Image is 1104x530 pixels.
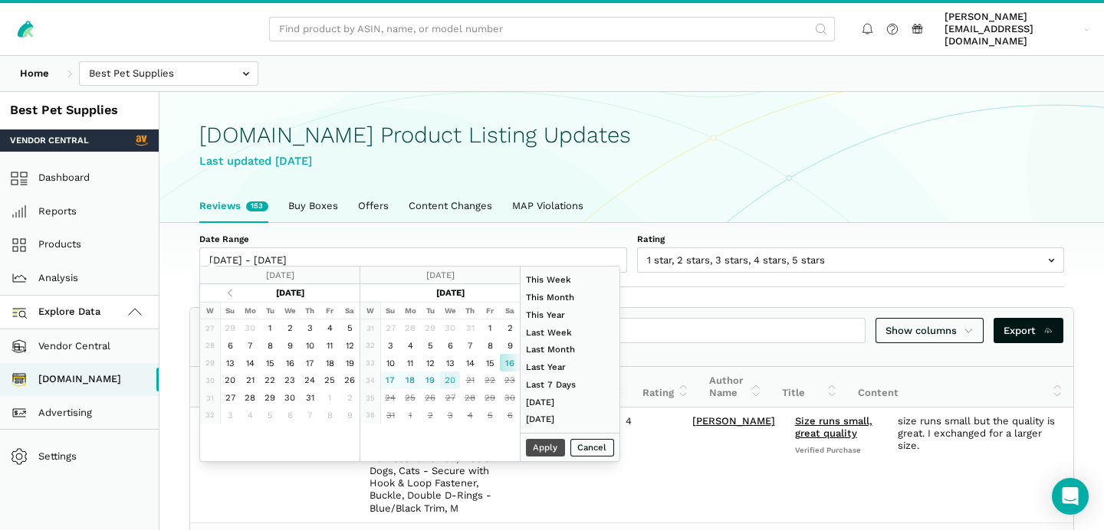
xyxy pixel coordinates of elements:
[300,371,320,389] td: 24
[994,318,1063,343] a: Export
[360,371,380,389] td: 34
[795,445,878,455] span: Verified Purchase
[440,302,460,319] th: We
[300,354,320,371] td: 17
[380,337,400,355] td: 3
[220,371,240,389] td: 20
[692,415,775,427] a: [PERSON_NAME]
[440,407,460,424] td: 3
[521,289,619,306] li: This Month
[521,393,619,411] li: [DATE]
[280,407,300,424] td: 6
[300,319,320,337] td: 3
[200,337,220,355] td: 28
[10,61,59,87] a: Home
[500,337,520,355] td: 9
[521,358,619,376] li: Last Year
[240,284,340,302] th: [DATE]
[480,337,500,355] td: 8
[400,407,420,424] td: 1
[795,415,872,439] a: Size runs small, great quality
[500,389,520,407] td: 30
[10,102,149,119] div: Best Pet Supplies
[320,302,340,319] th: Fr
[420,319,440,337] td: 29
[15,303,101,322] span: Explore Data
[521,341,619,358] li: Last Month
[260,389,280,407] td: 29
[460,354,480,371] td: 14
[240,302,260,319] th: Mo
[360,407,518,522] td: Voyager Step-In Air Dog Harness - All Weather Mesh, Reflective, No Pull Harness for Small, Medium...
[400,319,420,337] td: 28
[190,367,270,407] th: Date: activate to sort column ascending
[460,389,480,407] td: 28
[945,11,1079,48] span: [PERSON_NAME][EMAIL_ADDRESS][DOMAIN_NAME]
[521,323,619,341] li: Last Week
[240,407,260,424] td: 4
[400,337,420,355] td: 4
[380,389,400,407] td: 24
[521,376,619,394] li: Last 7 Days
[340,337,360,355] td: 12
[320,371,340,389] td: 25
[500,354,520,371] td: 16
[848,367,1073,407] th: Content: activate to sort column ascending
[940,8,1095,51] a: [PERSON_NAME][EMAIL_ADDRESS][DOMAIN_NAME]
[10,134,89,146] span: Vendor Central
[200,319,220,337] td: 27
[400,389,420,407] td: 25
[190,346,1073,366] div: Showing 1 to 10 of 153 reviews
[360,302,380,319] th: W
[380,302,400,319] th: Su
[348,190,399,222] a: Offers
[269,17,835,42] input: Find product by ASIN, name, or model number
[460,407,480,424] td: 4
[340,354,360,371] td: 19
[280,319,300,337] td: 2
[260,302,280,319] th: Tu
[360,319,380,337] td: 31
[300,407,320,424] td: 7
[420,302,440,319] th: Tu
[420,337,440,355] td: 5
[220,337,240,355] td: 6
[260,371,280,389] td: 22
[772,367,848,407] th: Title: activate to sort column ascending
[340,389,360,407] td: 2
[200,389,220,407] td: 31
[260,407,280,424] td: 5
[898,415,1063,453] div: size runs small but the quality is great. I exchanged for a larger size.
[340,371,360,389] td: 26
[320,337,340,355] td: 11
[320,389,340,407] td: 1
[380,354,400,371] td: 10
[300,302,320,319] th: Th
[500,407,520,424] td: 6
[199,123,1064,148] h1: [DOMAIN_NAME] Product Listing Updates
[280,389,300,407] td: 30
[521,306,619,324] li: This Year
[480,354,500,371] td: 15
[460,337,480,355] td: 7
[220,389,240,407] td: 27
[360,407,380,424] td: 36
[220,407,240,424] td: 3
[280,354,300,371] td: 16
[699,367,772,407] th: Author Name: activate to sort column ascending
[1052,478,1089,515] div: Open Intercom Messenger
[637,233,1065,245] label: Rating
[440,354,460,371] td: 13
[400,354,420,371] td: 11
[280,302,300,319] th: We
[280,371,300,389] td: 23
[400,284,500,302] th: [DATE]
[500,319,520,337] td: 2
[480,389,500,407] td: 29
[360,337,380,355] td: 32
[340,319,360,337] td: 5
[637,247,1065,273] input: 1 star, 2 stars, 3 stars, 4 stars, 5 stars
[320,319,340,337] td: 4
[1004,323,1053,339] span: Export
[521,411,619,428] li: [DATE]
